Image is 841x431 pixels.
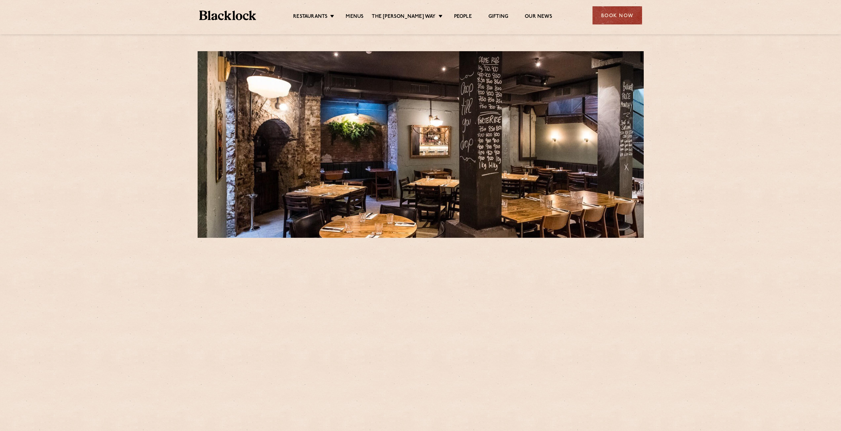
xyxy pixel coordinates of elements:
[488,14,508,21] a: Gifting
[293,14,327,21] a: Restaurants
[346,14,363,21] a: Menus
[454,14,472,21] a: People
[593,6,642,24] div: Book Now
[372,14,436,21] a: The [PERSON_NAME] Way
[525,14,552,21] a: Our News
[199,11,256,20] img: BL_Textured_Logo-footer-cropped.svg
